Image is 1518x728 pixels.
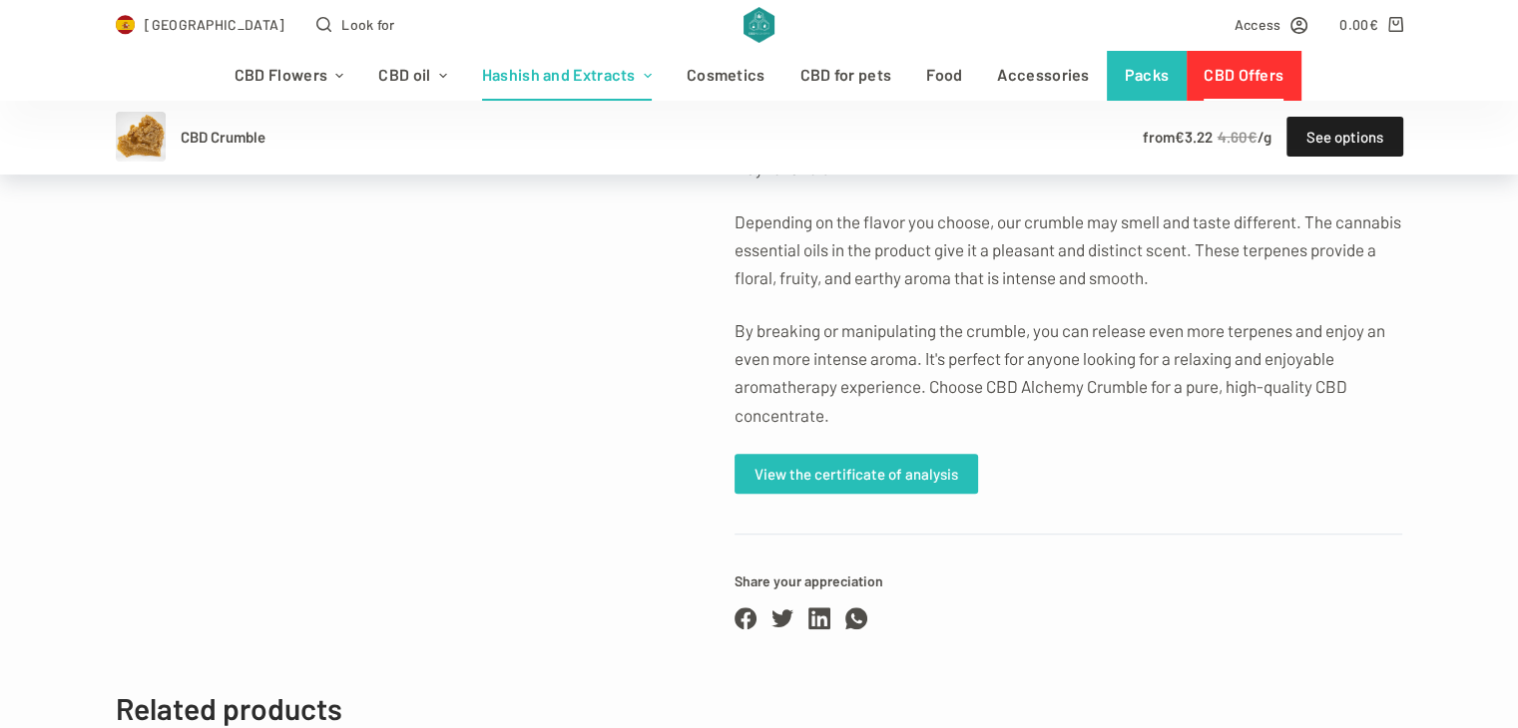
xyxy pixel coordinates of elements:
[1368,16,1377,33] font: €
[771,607,793,629] a: Twitter
[926,65,962,84] font: Food
[116,112,166,162] img: Natural-Crumble-CBD-Extracts-Product-Picture
[997,65,1089,84] font: Accessories
[1286,117,1403,157] a: Choose the options for “CBD Crumble”
[482,65,636,84] font: Hashish and Extracts
[1218,128,1248,146] font: 4.60
[687,65,765,84] font: Cosmetics
[1339,16,1368,33] font: 0.00
[735,572,883,589] font: Share your appreciation
[116,15,136,35] img: ES Flag
[1258,128,1271,146] font: /g
[1339,13,1402,36] a: Shopping cart
[845,607,867,629] a: WhatsApp
[316,13,394,36] button: Open search form
[217,51,1300,101] nav: Header menu
[1235,13,1308,36] a: Access
[1204,65,1283,84] font: CBD Offers
[235,65,327,84] font: CBD Flowers
[744,7,774,43] img: CBD Alchemy
[755,465,958,483] font: View the certificate of analysis
[808,607,830,629] a: LinkedIn
[1125,65,1170,84] font: Packs
[735,607,757,629] a: Facebook
[1143,128,1175,146] font: from
[378,65,430,84] font: CBD oil
[735,454,978,494] a: View the certificate of analysis
[1185,128,1213,146] font: 3.22
[735,211,1401,287] font: Depending on the flavor you choose, our crumble may smell and taste different. The cannabis essen...
[1235,16,1281,33] font: Access
[341,16,394,33] font: Look for
[800,65,892,84] font: CBD for pets
[1306,128,1383,146] font: See options
[1248,128,1258,146] font: €
[116,690,342,726] font: Related products
[116,13,285,36] a: Select Country
[1175,128,1185,146] font: €
[145,16,284,33] font: [GEOGRAPHIC_DATA]
[735,320,1385,424] font: By breaking or manipulating the crumble, you can release even more terpenes and enjoy an even mor...
[181,128,265,146] font: CBD Crumble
